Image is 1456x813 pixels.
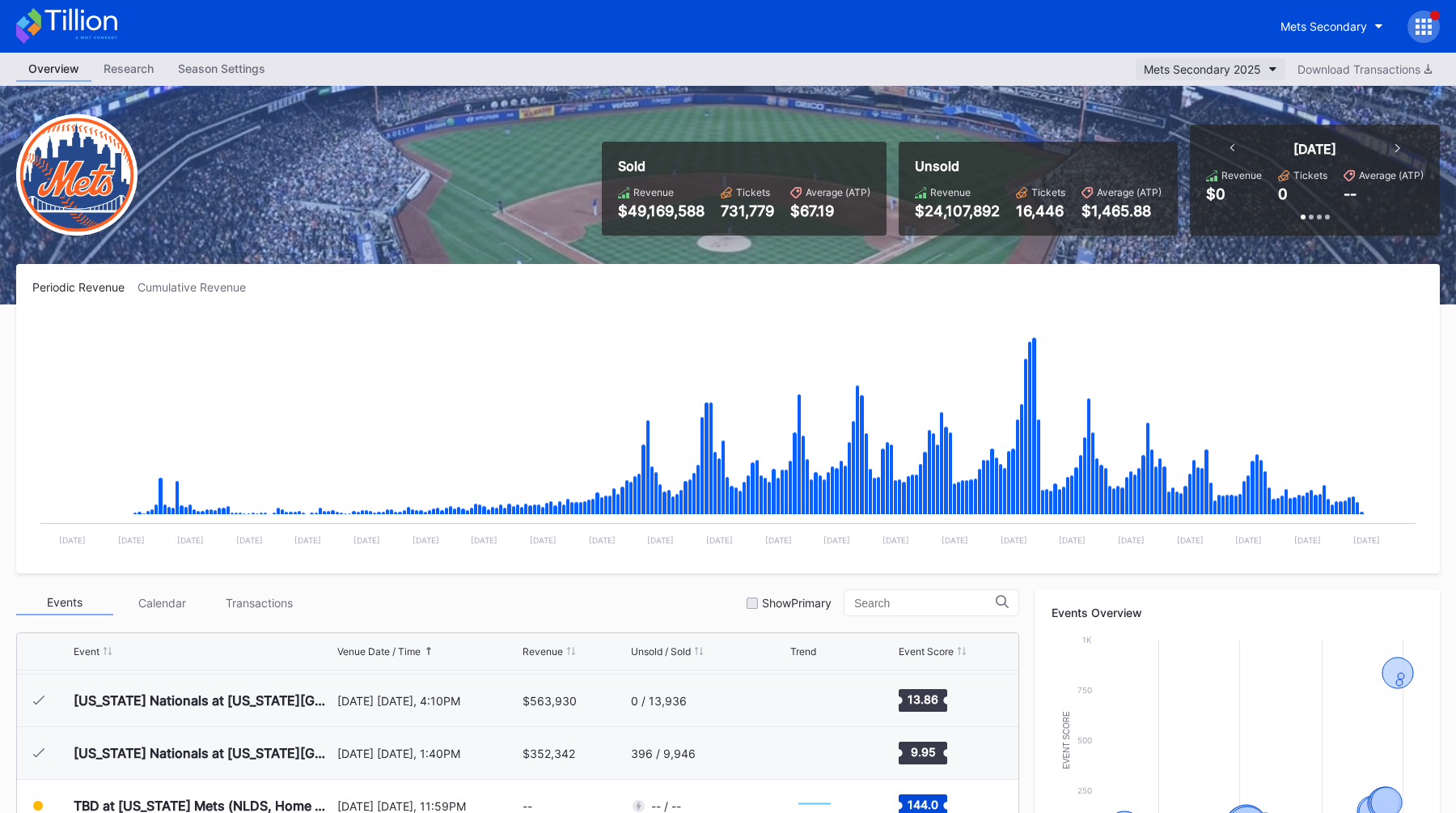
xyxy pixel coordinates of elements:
div: [US_STATE] Nationals at [US_STATE][GEOGRAPHIC_DATA] (Long Sleeve T-Shirt Giveaway) [74,692,333,709]
div: Mets Secondary 2025 [1144,62,1261,76]
text: 9.95 [910,745,935,759]
text: [DATE] [1353,535,1380,545]
div: [US_STATE] Nationals at [US_STATE][GEOGRAPHIC_DATA] [74,745,333,761]
div: -- / -- [651,799,681,813]
text: 144.0 [908,798,938,811]
text: [DATE] [706,535,733,545]
div: -- [1344,185,1357,202]
text: [DATE] [530,535,557,545]
text: [DATE] [236,535,263,545]
text: 500 [1077,735,1092,745]
div: $67.19 [790,202,870,219]
div: Revenue [1221,169,1262,181]
div: $0 [1206,185,1225,202]
button: Mets Secondary 2025 [1136,58,1285,80]
text: [DATE] [1294,535,1321,545]
div: Tickets [1031,186,1065,198]
a: Overview [16,57,91,82]
button: Mets Secondary [1268,11,1395,41]
text: [DATE] [647,535,674,545]
div: $563,930 [523,694,577,708]
div: 0 / 13,936 [631,694,687,708]
div: 396 / 9,946 [631,747,696,760]
div: Tickets [1293,169,1327,181]
text: Event Score [1062,711,1071,769]
img: New-York-Mets-Transparent.png [16,114,138,236]
div: Season Settings [166,57,277,80]
div: $24,107,892 [915,202,1000,219]
div: Research [91,57,166,80]
div: Trend [790,645,816,658]
text: [DATE] [1059,535,1086,545]
div: [DATE] [DATE], 1:40PM [337,747,519,760]
a: Season Settings [166,57,277,82]
div: Events [16,590,113,615]
div: Download Transactions [1297,62,1432,76]
div: Transactions [210,590,307,615]
text: [DATE] [1235,535,1262,545]
text: [DATE] [413,535,439,545]
div: 16,446 [1016,202,1065,219]
div: Unsold [915,158,1162,174]
input: Search [854,597,996,610]
text: [DATE] [1177,535,1204,545]
div: Events Overview [1052,606,1424,619]
text: [DATE] [765,535,792,545]
div: [DATE] [1293,141,1336,157]
div: Average (ATP) [1097,186,1162,198]
svg: Chart title [790,680,839,721]
div: $49,169,588 [618,202,705,219]
text: [DATE] [294,535,321,545]
div: -- [523,799,532,813]
div: Tickets [736,186,770,198]
div: Event Score [899,645,954,658]
text: 1k [1082,635,1092,645]
div: [DATE] [DATE], 11:59PM [337,799,519,813]
div: Cumulative Revenue [138,280,259,294]
div: 731,779 [721,202,774,219]
div: Periodic Revenue [32,280,138,294]
svg: Chart title [790,733,839,773]
a: Research [91,57,166,82]
div: Revenue [633,186,674,198]
svg: Chart title [32,314,1424,557]
div: Average (ATP) [806,186,870,198]
div: Sold [618,158,870,174]
text: [DATE] [177,535,204,545]
div: 0 [1278,185,1288,202]
div: Show Primary [762,596,832,610]
text: 250 [1077,785,1092,795]
div: $1,465.88 [1081,202,1162,219]
div: Venue Date / Time [337,645,421,658]
text: [DATE] [882,535,909,545]
div: $352,342 [523,747,575,760]
text: [DATE] [118,535,145,545]
text: [DATE] [942,535,968,545]
text: [DATE] [1118,535,1145,545]
text: [DATE] [823,535,850,545]
div: Event [74,645,99,658]
div: Revenue [930,186,971,198]
text: [DATE] [471,535,497,545]
text: [DATE] [589,535,616,545]
text: [DATE] [1001,535,1027,545]
text: 750 [1077,685,1092,695]
text: [DATE] [59,535,86,545]
div: [DATE] [DATE], 4:10PM [337,694,519,708]
button: Download Transactions [1289,58,1440,80]
div: Revenue [523,645,563,658]
div: Calendar [113,590,210,615]
text: [DATE] [353,535,380,545]
text: 13.86 [908,692,938,706]
div: Unsold / Sold [631,645,691,658]
div: Average (ATP) [1359,169,1424,181]
div: Mets Secondary [1280,19,1367,33]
